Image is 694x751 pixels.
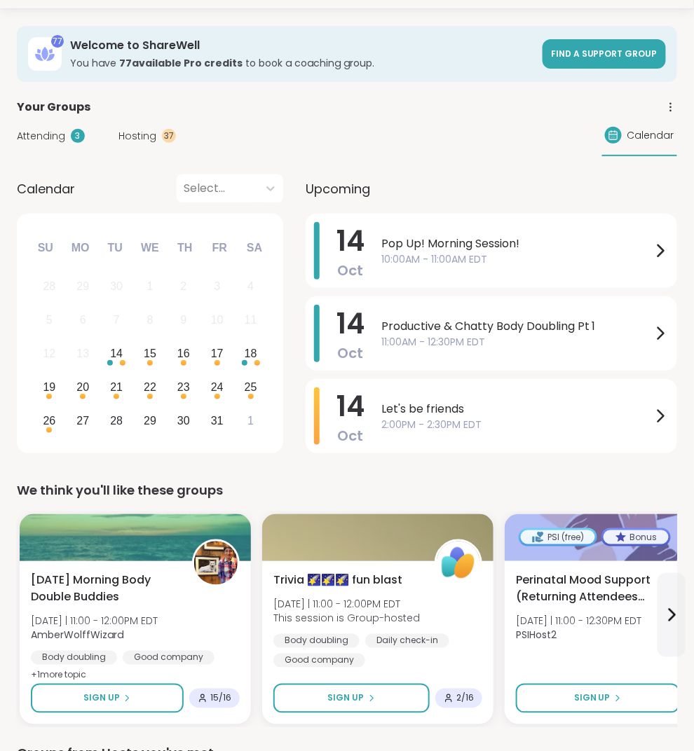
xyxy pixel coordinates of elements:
[627,128,674,143] span: Calendar
[214,277,220,296] div: 3
[135,272,165,302] div: Not available Wednesday, October 1st, 2025
[34,406,64,436] div: Choose Sunday, October 26th, 2025
[34,272,64,302] div: Not available Sunday, September 28th, 2025
[144,411,156,430] div: 29
[521,530,595,544] div: PSI (free)
[102,406,132,436] div: Choose Tuesday, October 28th, 2025
[135,233,165,263] div: We
[211,344,224,363] div: 17
[211,411,224,430] div: 31
[102,272,132,302] div: Not available Tuesday, September 30th, 2025
[273,598,420,612] span: [DATE] | 11:00 - 12:00PM EDT
[68,272,98,302] div: Not available Monday, September 29th, 2025
[147,277,154,296] div: 1
[169,305,199,336] div: Not available Thursday, October 9th, 2025
[31,628,123,642] b: AmberWolffWizard
[194,542,238,585] img: AmberWolffWizard
[516,684,680,713] button: Sign Up
[83,692,120,705] span: Sign Up
[43,344,55,363] div: 12
[236,339,266,369] div: Choose Saturday, October 18th, 2025
[31,572,177,606] span: [DATE] Morning Body Double Buddies
[169,272,199,302] div: Not available Thursday, October 2nd, 2025
[118,129,156,144] span: Hosting
[516,572,662,606] span: Perinatal Mood Support (Returning Attendees Only)
[31,651,117,665] div: Body doubling
[180,310,186,329] div: 9
[32,270,267,437] div: month 2025-10
[31,684,184,713] button: Sign Up
[456,693,474,704] span: 2 / 16
[102,339,132,369] div: Choose Tuesday, October 14th, 2025
[43,411,55,430] div: 26
[76,277,89,296] div: 29
[34,339,64,369] div: Not available Sunday, October 12th, 2025
[273,572,402,589] span: Trivia 🌠🌠🌠 fun blast
[328,692,365,705] span: Sign Up
[110,411,123,430] div: 28
[247,411,254,430] div: 1
[170,233,200,263] div: Th
[169,372,199,402] div: Choose Thursday, October 23rd, 2025
[236,272,266,302] div: Not available Saturday, October 4th, 2025
[17,99,90,116] span: Your Groups
[177,378,190,397] div: 23
[202,272,232,302] div: Not available Friday, October 3rd, 2025
[202,372,232,402] div: Choose Friday, October 24th, 2025
[211,310,224,329] div: 10
[177,344,190,363] div: 16
[381,335,652,350] span: 11:00AM - 12:30PM EDT
[336,221,365,261] span: 14
[604,530,669,544] div: Bonus
[31,614,158,628] span: [DATE] | 11:00 - 12:00PM EDT
[34,372,64,402] div: Choose Sunday, October 19th, 2025
[30,233,61,263] div: Su
[46,310,53,329] div: 5
[273,654,365,668] div: Good company
[177,411,190,430] div: 30
[34,305,64,336] div: Not available Sunday, October 5th, 2025
[247,277,254,296] div: 4
[169,339,199,369] div: Choose Thursday, October 16th, 2025
[273,684,430,713] button: Sign Up
[17,129,65,144] span: Attending
[180,277,186,296] div: 2
[381,252,652,267] span: 10:00AM - 11:00AM EDT
[211,378,224,397] div: 24
[204,233,235,263] div: Fr
[17,179,75,198] span: Calendar
[381,401,652,418] span: Let's be friends
[110,277,123,296] div: 30
[236,406,266,436] div: Choose Saturday, November 1st, 2025
[202,305,232,336] div: Not available Friday, October 10th, 2025
[135,372,165,402] div: Choose Wednesday, October 22nd, 2025
[123,651,215,665] div: Good company
[17,481,677,500] div: We think you'll like these groups
[169,406,199,436] div: Choose Thursday, October 30th, 2025
[76,378,89,397] div: 20
[100,233,130,263] div: Tu
[135,406,165,436] div: Choose Wednesday, October 29th, 2025
[110,378,123,397] div: 21
[76,344,89,363] div: 13
[119,56,243,70] b: 77 available Pro credit s
[68,372,98,402] div: Choose Monday, October 20th, 2025
[236,372,266,402] div: Choose Saturday, October 25th, 2025
[245,310,257,329] div: 11
[202,339,232,369] div: Choose Friday, October 17th, 2025
[245,344,257,363] div: 18
[365,634,449,648] div: Daily check-in
[381,318,652,335] span: Productive & Chatty Body Doubling Pt 1
[147,310,154,329] div: 8
[43,277,55,296] div: 28
[202,406,232,436] div: Choose Friday, October 31st, 2025
[114,310,120,329] div: 7
[336,387,365,426] span: 14
[68,339,98,369] div: Not available Monday, October 13th, 2025
[239,233,270,263] div: Sa
[210,693,231,704] span: 15 / 16
[64,233,95,263] div: Mo
[43,378,55,397] div: 19
[273,634,360,648] div: Body doubling
[574,692,611,705] span: Sign Up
